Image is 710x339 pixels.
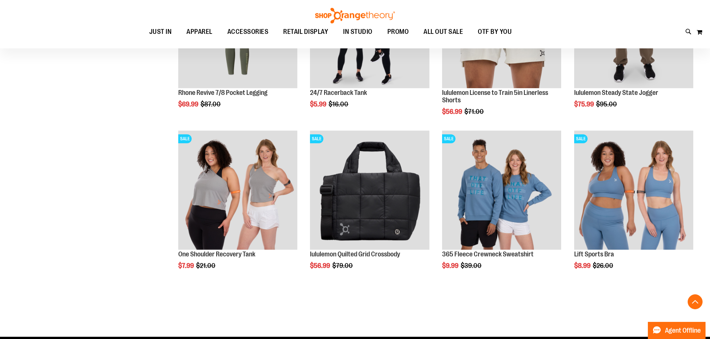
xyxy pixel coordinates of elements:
[574,131,693,250] img: Main of 2024 Covention Lift Sports Bra
[593,262,614,269] span: $26.00
[574,100,595,108] span: $75.99
[574,134,588,143] span: SALE
[178,89,268,96] a: Rhone Revive 7/8 Pocket Legging
[178,134,192,143] span: SALE
[570,127,697,288] div: product
[596,100,618,108] span: $95.00
[343,23,372,40] span: IN STUDIO
[178,100,199,108] span: $69.99
[306,127,433,288] div: product
[574,250,614,258] a: Lift Sports Bra
[438,127,565,288] div: product
[149,23,172,40] span: JUST IN
[461,262,483,269] span: $39.00
[178,262,195,269] span: $7.99
[574,131,693,251] a: Main of 2024 Covention Lift Sports BraSALE
[442,131,561,250] img: 365 Fleece Crewneck Sweatshirt
[196,262,217,269] span: $21.00
[442,262,460,269] span: $9.99
[478,23,512,40] span: OTF BY YOU
[310,100,327,108] span: $5.99
[310,262,331,269] span: $56.99
[310,250,400,258] a: lululemon Quilted Grid Crossbody
[574,262,592,269] span: $8.99
[442,89,548,104] a: lululemon License to Train 5in Linerless Shorts
[175,127,301,288] div: product
[310,131,429,250] img: lululemon Quilted Grid Crossbody
[310,131,429,251] a: lululemon Quilted Grid CrossbodySALE
[178,250,255,258] a: One Shoulder Recovery Tank
[442,250,534,258] a: 365 Fleece Crewneck Sweatshirt
[310,89,367,96] a: 24/7 Racerback Tank
[665,327,701,334] span: Agent Offline
[442,131,561,251] a: 365 Fleece Crewneck SweatshirtSALE
[688,294,703,309] button: Back To Top
[310,134,323,143] span: SALE
[332,262,354,269] span: $79.00
[423,23,463,40] span: ALL OUT SALE
[442,108,463,115] span: $56.99
[186,23,212,40] span: APPAREL
[387,23,409,40] span: PROMO
[648,322,706,339] button: Agent Offline
[464,108,485,115] span: $71.00
[329,100,349,108] span: $16.00
[442,134,455,143] span: SALE
[574,89,658,96] a: lululemon Steady State Jogger
[178,131,297,251] a: Main view of One Shoulder Recovery TankSALE
[178,131,297,250] img: Main view of One Shoulder Recovery Tank
[201,100,222,108] span: $87.00
[227,23,269,40] span: ACCESSORIES
[314,8,396,23] img: Shop Orangetheory
[283,23,328,40] span: RETAIL DISPLAY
